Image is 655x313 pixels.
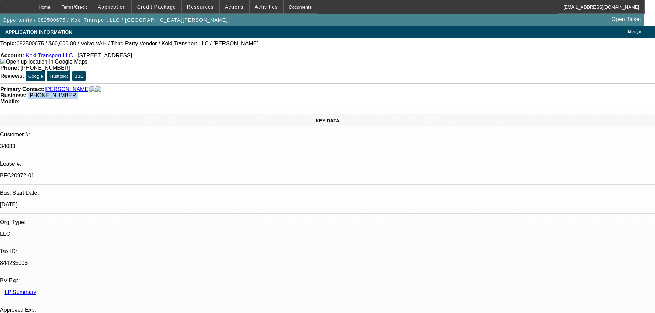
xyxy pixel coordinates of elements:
[92,0,131,13] button: Application
[132,0,181,13] button: Credit Package
[0,99,20,104] strong: Mobile:
[255,4,278,10] span: Activities
[72,71,86,81] button: BBB
[21,65,70,71] span: [PHONE_NUMBER]
[609,13,644,25] a: Open Ticket
[90,86,96,92] img: facebook-icon.png
[628,30,641,34] span: Manage
[0,86,45,92] strong: Primary Contact:
[182,0,219,13] button: Resources
[0,41,17,47] strong: Topic:
[5,29,72,35] span: APPLICATION INFORMATION
[45,86,90,92] a: [PERSON_NAME]
[26,71,45,81] button: Google
[28,92,78,98] span: [PHONE_NUMBER]
[0,59,87,65] a: View Google Maps
[26,53,73,58] a: Koki Transport LLC
[0,53,24,58] strong: Account:
[316,118,339,123] span: KEY DATA
[0,92,26,98] strong: Business:
[220,0,249,13] button: Actions
[74,53,132,58] span: - [STREET_ADDRESS]
[0,73,24,79] strong: Reviews:
[225,4,244,10] span: Actions
[96,86,101,92] img: linkedin-icon.png
[0,65,19,71] strong: Phone:
[137,4,176,10] span: Credit Package
[17,41,259,47] span: 082500675 / $60,000.00 / Volvo VAH / Third Party Vendor / Koki Transport LLC / [PERSON_NAME]
[47,71,70,81] button: Trustpilot
[250,0,283,13] button: Activities
[187,4,214,10] span: Resources
[98,4,126,10] span: Application
[4,289,36,295] a: LP Summary
[0,59,87,65] img: Open up location in Google Maps
[3,17,228,23] span: Opportunity / 082500675 / Koki Transport LLC / [GEOGRAPHIC_DATA][PERSON_NAME]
